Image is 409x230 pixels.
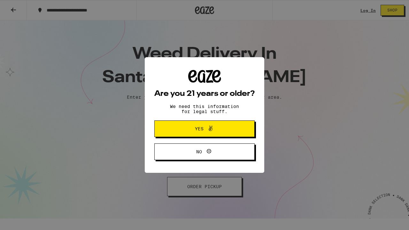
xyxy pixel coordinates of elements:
[154,143,255,160] button: No
[165,104,244,114] p: We need this information for legal stuff.
[154,120,255,137] button: Yes
[195,126,204,131] span: Yes
[196,149,202,154] span: No
[154,90,255,98] h2: Are you 21 years or older?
